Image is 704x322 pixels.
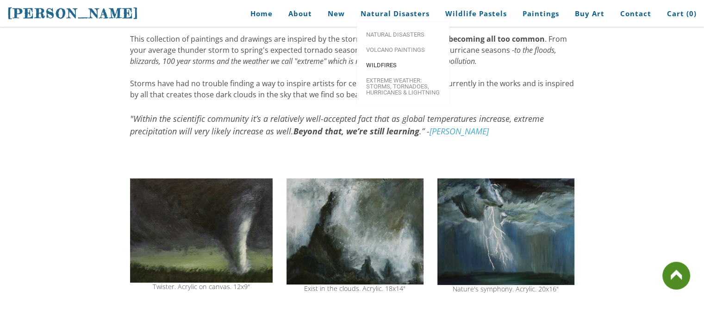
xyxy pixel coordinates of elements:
[366,47,440,53] span: Volcano paintings
[287,285,424,292] div: Exist in the clouds. Acrylic. 18x14"
[366,77,440,95] span: Extreme Weather: Storms, Tornadoes, Hurricanes & Lightning
[321,3,352,24] a: New
[130,33,574,100] div: This collection of paintings and drawings are inspired by the stormy intense weather that is . Fr...
[660,3,697,24] a: Cart (0)
[281,3,319,24] a: About
[438,3,514,24] a: Wildlife Pastels
[437,178,574,285] img: lightning painting
[366,32,440,38] span: Natural Disasters
[293,126,419,137] strong: Beyond that, we’re still learning
[568,3,611,24] a: Buy Art
[7,6,139,21] span: [PERSON_NAME]
[449,34,545,44] strong: becoming all too common
[357,27,449,42] a: Natural Disasters
[130,45,556,66] em: to the floods, blizzards, 100 year storms and the weather we call "extreme" which is now our new ...
[613,3,658,24] a: Contact
[516,3,566,24] a: Paintings
[237,3,280,24] a: Home
[366,62,440,68] span: Wildfires
[430,126,489,137] a: [PERSON_NAME]
[354,3,436,24] a: Natural Disasters
[357,73,449,100] a: Extreme Weather: Storms, Tornadoes, Hurricanes & Lightning
[357,42,449,57] a: Volcano paintings
[287,178,424,284] img: clouds over mountains
[437,286,574,292] div: Nature's symphony. Acrylic. 20x16"
[689,9,694,18] span: 0
[130,284,273,290] div: Twister. Acrylic on canvas. 12x9"
[130,178,273,283] img: twister
[7,5,139,22] a: [PERSON_NAME]
[130,113,544,137] font: "Within the scientific community it’s a relatively well-accepted fact that as global temperatures...
[357,57,449,73] a: Wildfires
